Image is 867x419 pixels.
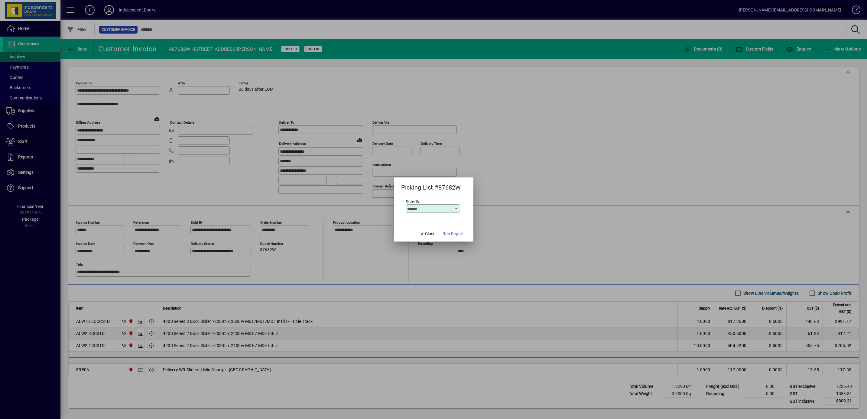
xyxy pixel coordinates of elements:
button: Close [417,228,438,239]
button: Run Report [440,228,466,239]
mat-label: Order By [406,199,419,203]
span: Run Report [443,231,464,237]
span: Close [420,231,435,237]
h2: Picking List #87682W [394,177,468,192]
